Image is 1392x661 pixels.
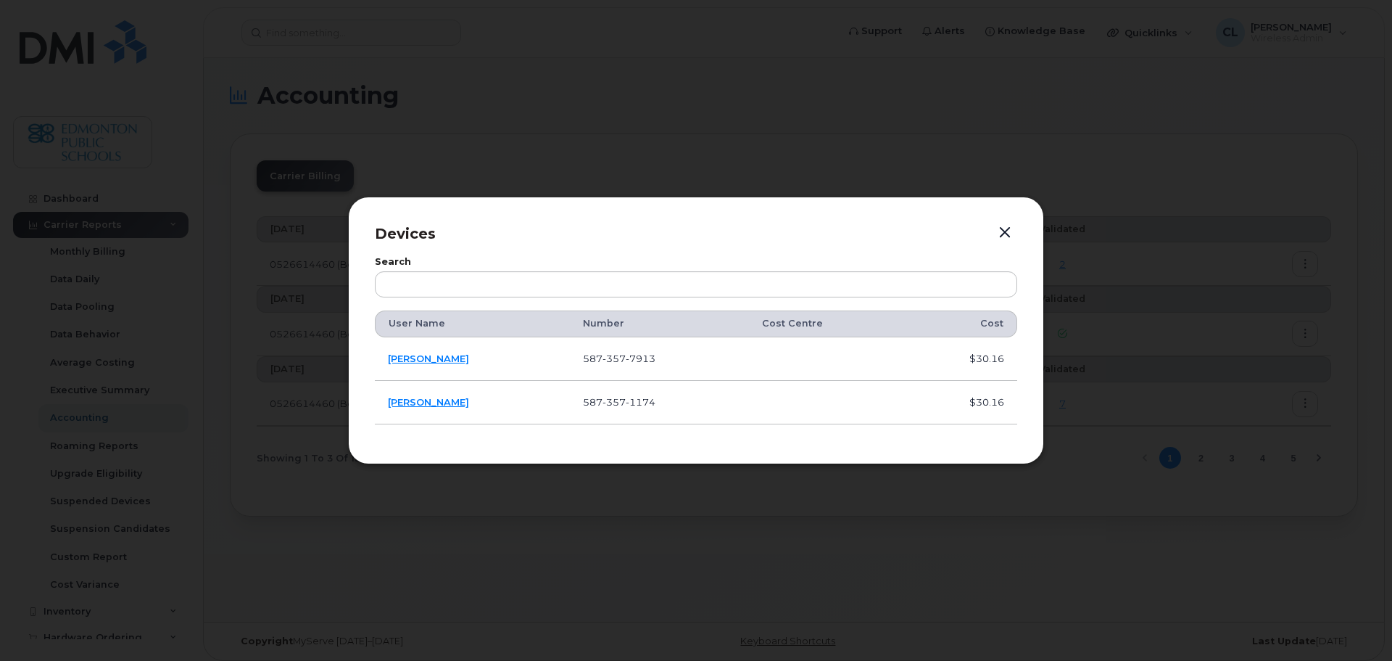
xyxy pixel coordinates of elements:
span: 7913 [626,353,655,364]
span: 587 [583,353,655,364]
span: 357 [602,396,626,408]
th: Number [570,311,749,337]
td: $30.16 [906,381,1017,424]
th: User Name [375,311,570,337]
p: Devices [375,223,1017,245]
span: 1174 [626,396,655,408]
label: Search [375,258,1017,267]
span: 587 [583,396,655,408]
a: [PERSON_NAME] [388,353,469,364]
th: Cost Centre [749,311,907,337]
a: [PERSON_NAME] [388,396,469,408]
td: $30.16 [906,337,1017,381]
span: 357 [602,353,626,364]
th: Cost [906,311,1017,337]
